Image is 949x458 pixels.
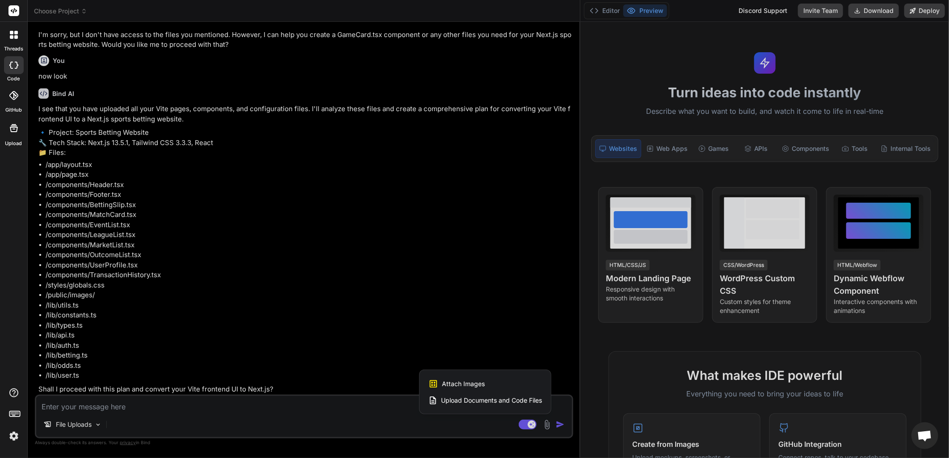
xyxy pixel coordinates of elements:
img: settings [6,429,21,444]
label: GitHub [5,106,22,114]
label: Upload [5,140,22,147]
label: threads [4,45,23,53]
label: code [8,75,20,83]
div: Open chat [911,422,938,449]
span: Attach Images [442,379,485,388]
span: Upload Documents and Code Files [441,396,542,405]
